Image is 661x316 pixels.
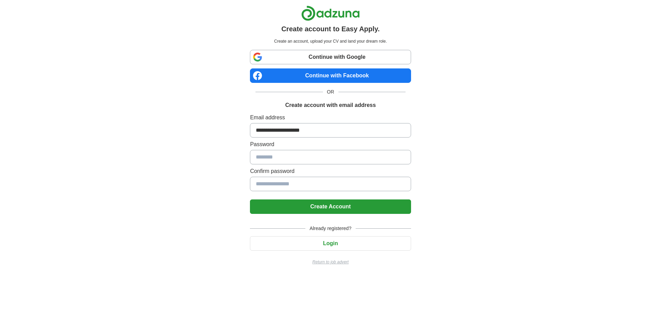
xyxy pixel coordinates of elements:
[250,236,411,251] button: Login
[250,50,411,64] a: Continue with Google
[305,225,355,232] span: Already registered?
[250,240,411,246] a: Login
[285,101,376,109] h1: Create account with email address
[251,38,409,44] p: Create an account, upload your CV and land your dream role.
[250,113,411,122] label: Email address
[323,88,338,96] span: OR
[250,140,411,149] label: Password
[281,24,380,34] h1: Create account to Easy Apply.
[301,6,360,21] img: Adzuna logo
[250,259,411,265] a: Return to job advert
[250,167,411,175] label: Confirm password
[250,68,411,83] a: Continue with Facebook
[250,199,411,214] button: Create Account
